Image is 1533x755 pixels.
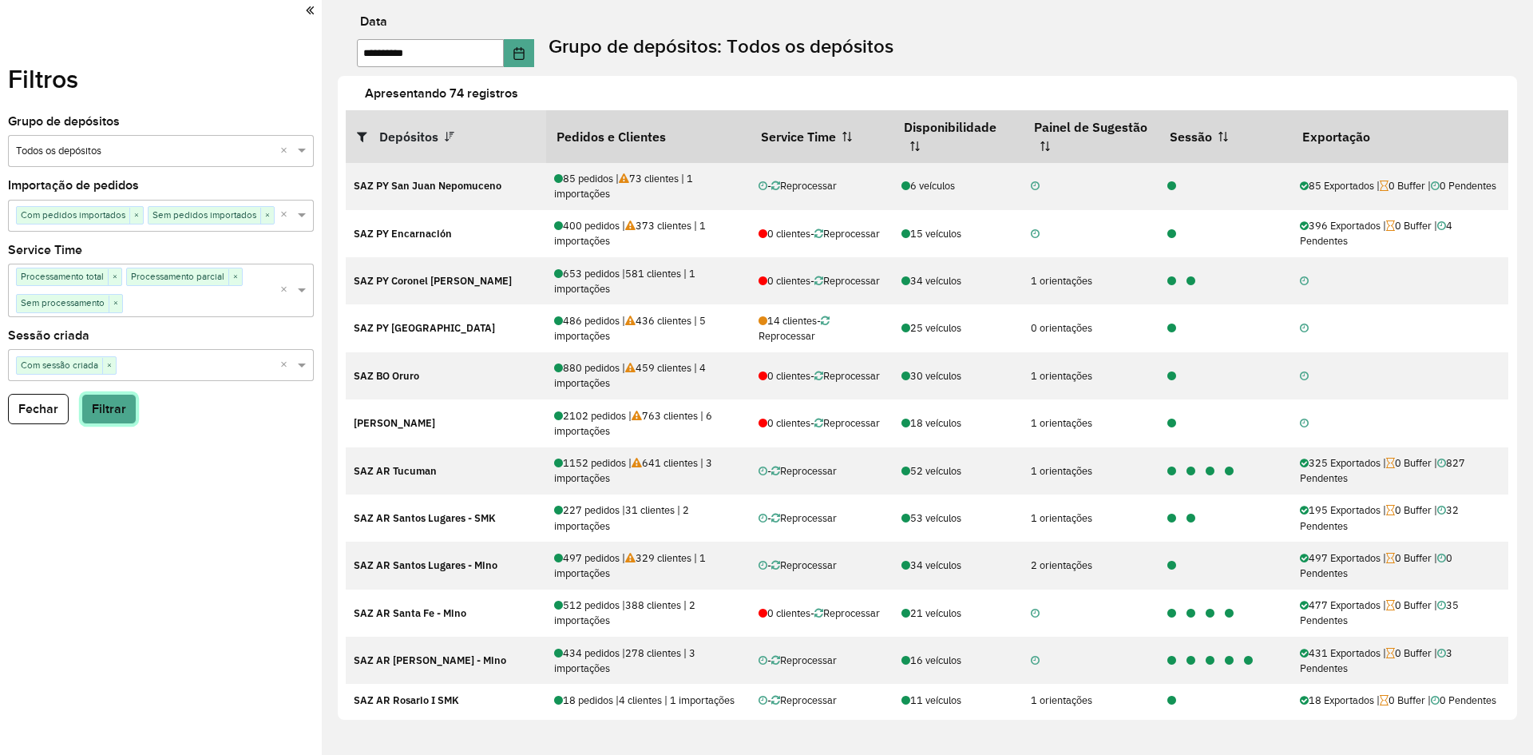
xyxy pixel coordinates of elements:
[554,503,742,533] div: 227 pedidos | 31 clientes | 2 importações
[1300,372,1309,382] i: Não realizada
[1300,419,1309,429] i: Não realizada
[1031,693,1151,708] div: 1 orientações
[127,268,228,284] span: Processamento parcial
[767,464,837,478] span: - Reprocessar
[1225,656,1234,666] i: 1263172 - 108 pedidos
[901,693,1014,708] div: 11 veículos
[554,266,742,296] div: 653 pedidos | 581 clientes | 1 importações
[759,606,810,620] span: 0 clientes
[767,179,837,193] span: - Reprocessar
[1031,558,1151,573] div: 2 orientações
[1186,609,1195,619] i: 1263160 - 492 pedidos
[354,179,501,193] strong: SAZ PY San Juan Nepomuceno
[8,394,69,424] button: Fechar
[1431,693,1496,707] span: 0 Pendentes
[554,171,742,201] div: 85 pedidos | 73 clientes | 1 importações
[81,394,137,424] button: Filtrar
[228,269,242,285] span: ×
[901,653,1014,668] div: 16 veículos
[1300,503,1500,533] div: 195 Exportados | 0 Buffer |
[759,314,817,328] span: 14 clientes
[1300,276,1309,287] i: Não realizada
[149,207,260,223] span: Sem pedidos importados
[759,467,767,477] i: Não realizada
[1300,598,1459,627] span: 35 Pendentes
[1300,503,1459,532] span: 32 Pendentes
[1031,320,1151,336] div: 0 orientações
[901,178,1014,193] div: 6 veículos
[8,60,78,98] label: Filtros
[767,693,837,707] span: - Reprocessar
[1300,219,1452,248] span: 4 Pendentes
[1300,646,1452,675] span: 3 Pendentes
[1031,273,1151,288] div: 1 orientações
[1167,467,1176,477] i: 1263231 - 527 pedidos
[751,110,893,163] th: Service Time
[1167,696,1176,706] i: 1263108 - 18 pedidos
[354,693,459,707] strong: SAZ AR Rosario I SMK
[354,227,452,240] strong: SAZ PY Encarnación
[554,360,742,391] div: 880 pedidos | 459 clientes | 4 importações
[280,357,294,374] span: Clear all
[1300,324,1309,334] i: Não realizada
[8,240,82,260] label: Service Time
[354,464,437,478] strong: SAZ AR Tucuman
[357,130,379,143] i: Abrir/fechar filtros
[260,208,274,224] span: ×
[893,110,1022,163] th: Disponibilidade
[108,269,121,285] span: ×
[767,511,837,525] span: - Reprocessar
[901,226,1014,241] div: 15 veículos
[1300,455,1500,486] div: 325 Exportados | 0 Buffer |
[554,408,742,439] div: 2102 pedidos | 763 clientes | 6 importações
[1186,514,1195,524] i: 1263166 - 110 pedidos
[354,558,497,572] strong: SAZ AR Santos Lugares - Mino
[129,208,143,224] span: ×
[360,12,387,31] label: Data
[1159,110,1291,163] th: Sessão
[1206,656,1214,666] i: 1263170 - 108 pedidos
[1225,467,1234,477] i: 1263472 - 581 pedidos
[1167,276,1176,287] i: 1263373 - 653 pedidos
[810,606,880,620] span: - Reprocessar
[1300,456,1465,485] span: 827 Pendentes
[17,295,109,311] span: Sem processamento
[901,273,1014,288] div: 34 veículos
[1167,561,1176,571] i: 1263393 - 497 pedidos
[1023,110,1159,163] th: Painel de Sugestão
[759,514,767,524] i: Não realizada
[1431,179,1496,193] span: 0 Pendentes
[810,274,880,288] span: - Reprocessar
[759,274,810,288] span: 0 clientes
[810,416,880,430] span: - Reprocessar
[554,550,742,581] div: 497 pedidos | 329 clientes | 1 importações
[810,227,880,240] span: - Reprocessar
[901,368,1014,383] div: 30 veículos
[1031,609,1040,619] i: Não realizada
[1167,229,1176,240] i: 1263238 - 400 pedidos
[8,112,120,131] label: Grupo de depósitos
[546,110,751,163] th: Pedidos e Clientes
[759,416,810,430] span: 0 clientes
[1031,181,1040,192] i: Não realizada
[354,274,512,288] strong: SAZ PY Coronel [PERSON_NAME]
[280,143,294,160] span: Clear all
[1186,467,1195,477] i: 1263230 - 527 pedidos
[1167,656,1176,666] i: 1263115 - 152 pedidos
[554,313,742,344] div: 486 pedidos | 436 clientes | 5 importações
[554,218,742,248] div: 400 pedidos | 373 clientes | 1 importações
[1186,276,1195,287] i: 1263512 - 653 pedidos
[354,416,435,430] strong: [PERSON_NAME]
[554,693,742,708] div: 18 pedidos | 4 clientes | 1 importações
[1300,550,1500,581] div: 497 Exportados | 0 Buffer |
[1167,419,1176,429] i: 1263541 - 807 pedidos
[17,268,108,284] span: Processamento total
[1291,110,1508,163] th: Exportação
[759,561,767,571] i: Não realizada
[901,320,1014,336] div: 25 veículos
[8,176,139,195] label: Importação de pedidos
[280,207,294,224] span: Clear all
[810,369,880,383] span: - Reprocessar
[354,511,496,525] strong: SAZ AR Santos Lugares - SMK
[1300,693,1500,708] div: 18 Exportados | 0 Buffer |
